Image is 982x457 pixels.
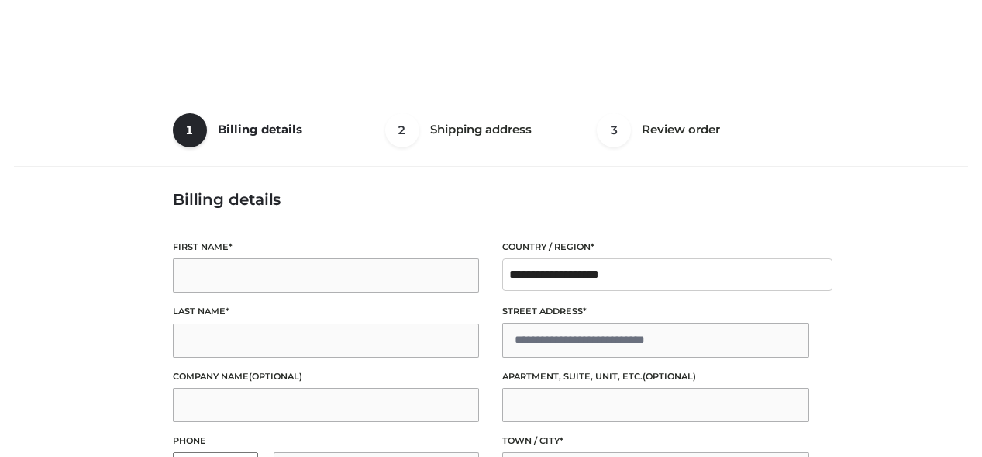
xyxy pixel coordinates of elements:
label: Last name [173,304,480,319]
label: First name [173,240,480,254]
span: (optional) [643,371,696,382]
label: Country / Region [502,240,809,254]
span: Review order [642,122,720,137]
span: 1 [173,113,207,147]
h3: Billing details [173,190,809,209]
label: Phone [173,434,480,448]
span: Billing details [218,122,302,137]
span: (optional) [249,371,302,382]
span: 3 [597,113,631,147]
span: 2 [385,113,419,147]
label: Apartment, suite, unit, etc. [502,369,809,384]
span: Shipping address [430,122,532,137]
label: Town / City [502,434,809,448]
label: Company name [173,369,480,384]
label: Street address [502,304,809,319]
